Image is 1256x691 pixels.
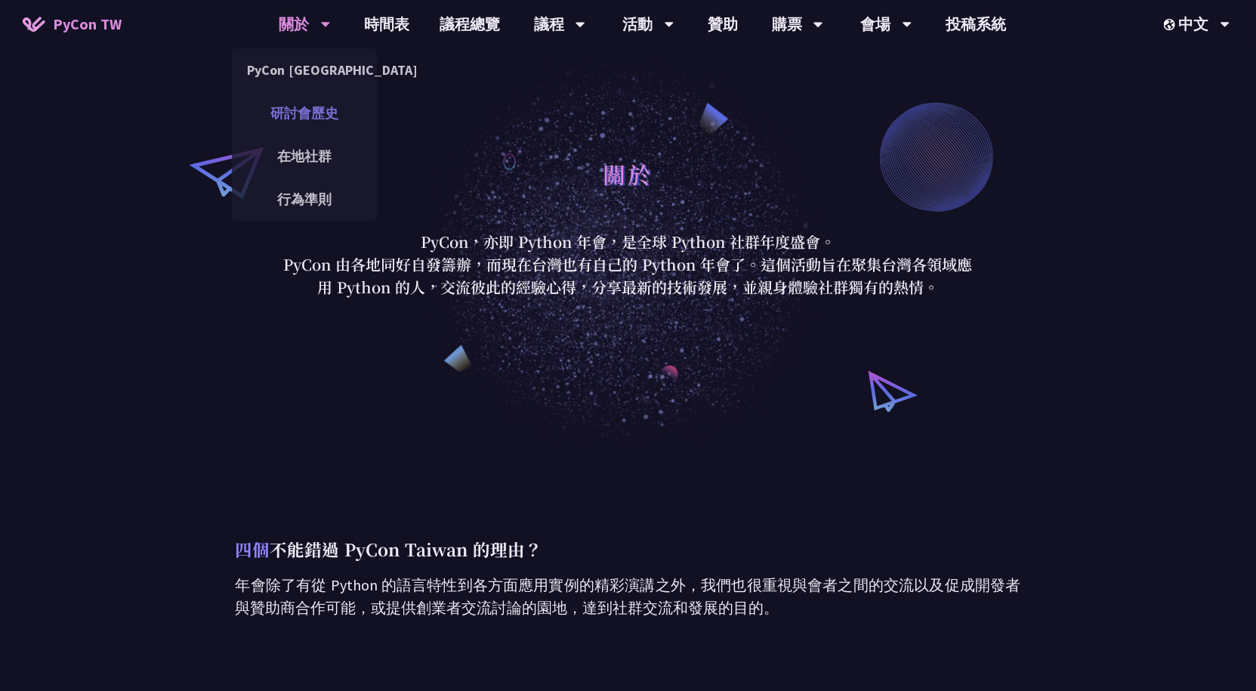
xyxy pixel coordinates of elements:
[232,138,377,174] a: 在地社群
[277,253,980,299] p: PyCon 由各地同好自發籌辦，而現在台灣也有自己的 Python 年會了。這個活動旨在聚集台灣各領域應用 Python 的人，交流彼此的經驗心得，分享最新的技術發展，並親身體驗社群獨有的熱情。
[232,95,377,131] a: 研討會歷史
[232,52,377,88] a: PyCon [GEOGRAPHIC_DATA]
[277,231,980,253] p: PyCon，亦即 Python 年會，是全球 Python 社群年度盛會。
[8,5,137,43] a: PyCon TW
[236,536,1021,562] p: 不能錯過 PyCon Taiwan 的理由？
[236,537,270,561] span: 四個
[1164,19,1179,30] img: Locale Icon
[23,17,45,32] img: Home icon of PyCon TW 2025
[236,574,1021,619] p: 年會除了有從 Python 的語言特性到各方面應用實例的精彩演講之外，我們也很重視與會者之間的交流以及促成開發者與贊助商合作可能，或提供創業者交流討論的園地，達到社群交流和發展的目的。
[53,13,122,36] span: PyCon TW
[603,151,653,197] h1: 關於
[232,181,377,217] a: 行為準則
